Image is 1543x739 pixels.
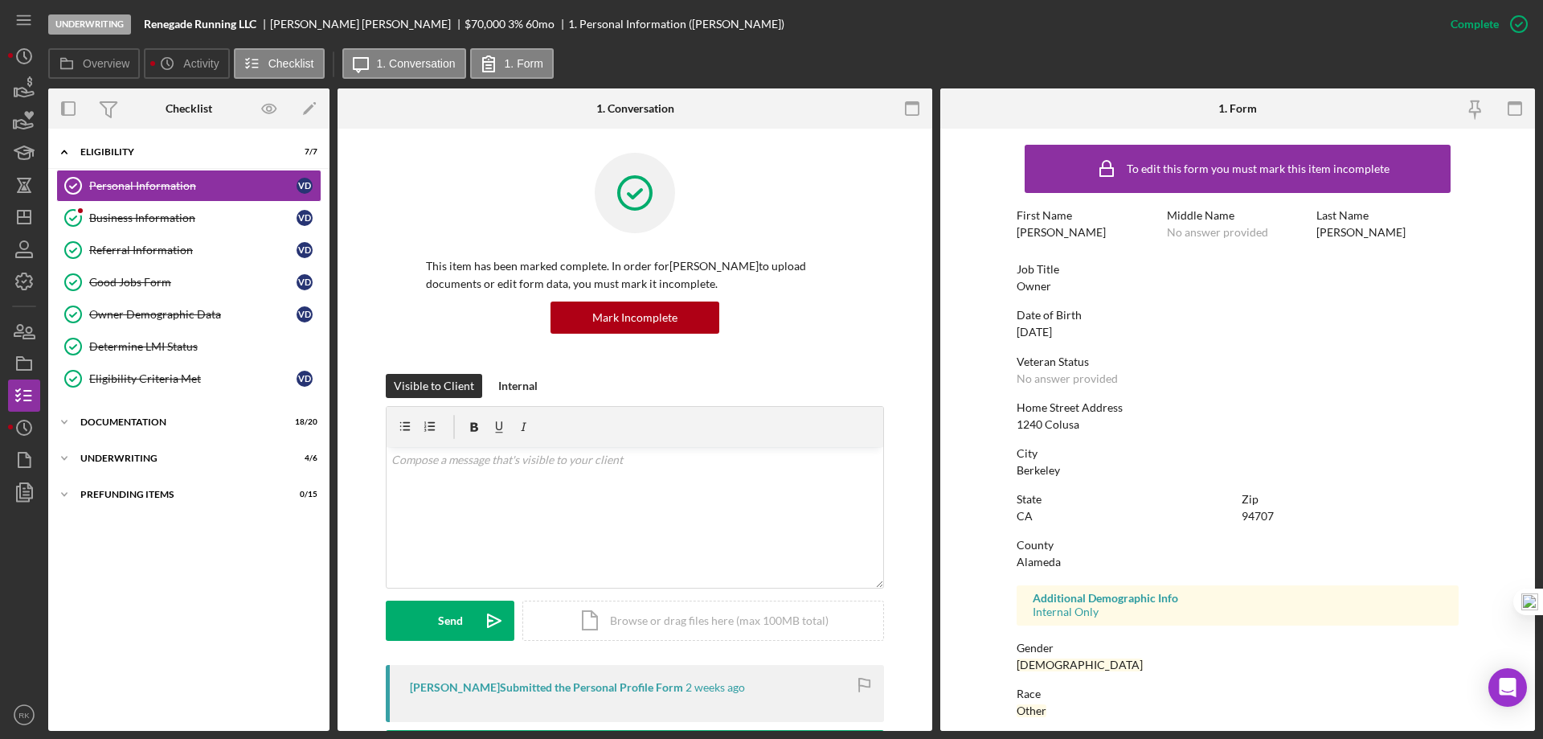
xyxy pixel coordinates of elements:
[89,179,297,192] div: Personal Information
[1017,209,1159,222] div: First Name
[144,48,229,79] button: Activity
[1017,464,1060,477] div: Berkeley
[144,18,256,31] b: Renegade Running LLC
[1316,209,1459,222] div: Last Name
[234,48,325,79] button: Checklist
[1017,372,1118,385] div: No answer provided
[568,18,784,31] div: 1. Personal Information ([PERSON_NAME])
[438,601,463,641] div: Send
[1167,209,1309,222] div: Middle Name
[297,274,313,290] div: V D
[1017,510,1033,523] div: CA
[89,244,297,257] div: Referral Information
[508,18,523,31] div: 3 %
[1017,447,1459,460] div: City
[289,147,317,157] div: 7 / 7
[56,234,321,266] a: Referral InformationVD
[1242,510,1274,523] div: 94707
[56,266,321,298] a: Good Jobs FormVD
[465,17,505,31] span: $70,000
[89,372,297,385] div: Eligibility Criteria Met
[1127,162,1390,175] div: To edit this form you must mark this item incomplete
[80,490,277,499] div: Prefunding Items
[80,147,277,157] div: Eligibility
[89,211,297,224] div: Business Information
[1017,401,1459,414] div: Home Street Address
[48,14,131,35] div: Underwriting
[394,374,474,398] div: Visible to Client
[83,57,129,70] label: Overview
[297,210,313,226] div: V D
[1033,592,1443,605] div: Additional Demographic Info
[297,306,313,322] div: V D
[297,242,313,258] div: V D
[1435,8,1535,40] button: Complete
[268,57,314,70] label: Checklist
[386,601,514,641] button: Send
[8,699,40,731] button: RK
[56,170,321,202] a: Personal InformationVD
[166,102,212,115] div: Checklist
[498,374,538,398] div: Internal
[56,363,321,395] a: Eligibility Criteria MetVD
[1017,418,1079,431] div: 1240 Colusa
[56,298,321,330] a: Owner Demographic DataVD
[342,48,466,79] button: 1. Conversation
[18,711,30,720] text: RK
[1017,309,1459,322] div: Date of Birth
[596,102,674,115] div: 1. Conversation
[1017,326,1052,339] div: [DATE]
[550,302,719,334] button: Mark Incomplete
[56,330,321,363] a: Determine LMI Status
[297,371,313,387] div: V D
[1017,688,1459,700] div: Race
[1017,263,1459,276] div: Job Title
[1488,668,1527,707] div: Open Intercom Messenger
[426,257,844,294] p: This item has been marked complete. In order for [PERSON_NAME] to upload documents or edit form d...
[1017,539,1459,552] div: County
[1316,226,1406,239] div: [PERSON_NAME]
[289,417,317,427] div: 18 / 20
[490,374,546,398] button: Internal
[1017,556,1061,569] div: Alameda
[1017,280,1051,293] div: Owner
[48,48,140,79] button: Overview
[1017,642,1459,655] div: Gender
[89,308,297,321] div: Owner Demographic Data
[1017,493,1234,506] div: State
[526,18,555,31] div: 60 mo
[1017,659,1143,671] div: [DEMOGRAPHIC_DATA]
[80,454,277,463] div: Underwriting
[1017,226,1106,239] div: [PERSON_NAME]
[377,57,456,70] label: 1. Conversation
[386,374,482,398] button: Visible to Client
[410,681,683,694] div: [PERSON_NAME] Submitted the Personal Profile Form
[1167,226,1268,239] div: No answer provided
[89,340,321,353] div: Determine LMI Status
[1451,8,1499,40] div: Complete
[592,302,677,334] div: Mark Incomplete
[89,276,297,289] div: Good Jobs Form
[80,417,277,427] div: Documentation
[505,57,543,70] label: 1. Form
[56,202,321,234] a: Business InformationVD
[297,178,313,194] div: V D
[289,454,317,463] div: 4 / 6
[1521,593,1538,610] img: one_i.png
[1242,493,1459,506] div: Zip
[1017,355,1459,368] div: Veteran Status
[1218,102,1257,115] div: 1. Form
[1033,606,1443,618] div: Internal Only
[183,57,219,70] label: Activity
[686,681,745,694] time: 2025-09-12 20:26
[1017,704,1046,717] div: Other
[270,18,465,31] div: [PERSON_NAME] [PERSON_NAME]
[289,490,317,499] div: 0 / 15
[470,48,554,79] button: 1. Form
